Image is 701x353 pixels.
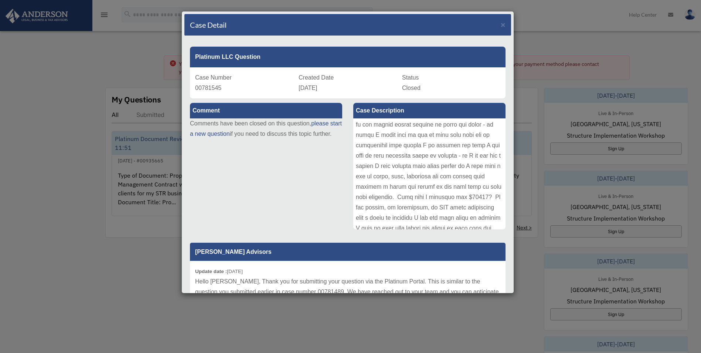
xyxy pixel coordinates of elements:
p: [PERSON_NAME] Advisors [190,243,506,261]
label: Case Description [353,103,506,118]
span: Closed [402,85,421,91]
b: Update date : [195,269,227,274]
button: Close [501,21,506,28]
span: × [501,20,506,29]
label: Comment [190,103,342,118]
div: L ipsum do sit amet con adipisci elitseddoe tem in utlabo etdolorema al Eni Admi ven Quisnos. E u... [353,118,506,229]
span: [DATE] [299,85,317,91]
p: Hello [PERSON_NAME], Thank you for submitting your question via the Platinum Portal. This is simi... [195,276,500,318]
a: please start a new question [190,120,342,137]
small: [DATE] [195,269,243,274]
p: Comments have been closed on this question, if you need to discuss this topic further. [190,118,342,139]
div: Platinum LLC Question [190,47,506,67]
span: Created Date [299,74,334,81]
span: Status [402,74,419,81]
h4: Case Detail [190,20,227,30]
span: 00781545 [195,85,221,91]
span: Case Number [195,74,232,81]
